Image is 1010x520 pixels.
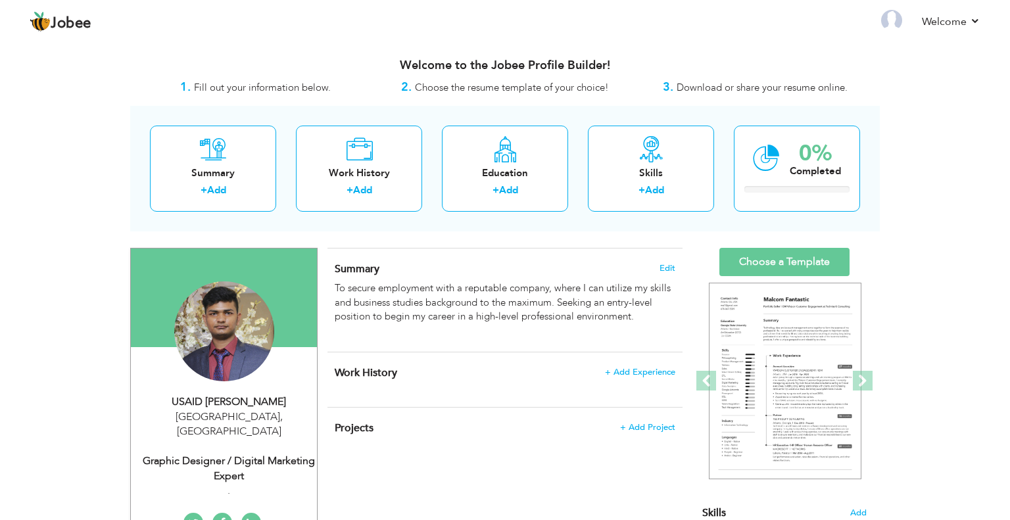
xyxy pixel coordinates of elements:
strong: 1. [180,79,191,95]
div: . [141,483,317,498]
span: + Add Project [620,423,675,432]
strong: 3. [663,79,673,95]
a: Add [645,183,664,197]
div: To secure employment with a reputable company, where I can utilize my skills and business studies... [335,281,675,338]
img: Profile Img [881,10,902,31]
span: Work History [335,366,397,380]
span: Download or share your resume online. [677,81,848,94]
label: + [493,183,499,197]
span: Fill out your information below. [194,81,331,94]
a: Add [499,183,518,197]
label: + [638,183,645,197]
h3: Welcome to the Jobee Profile Builder! [130,59,880,72]
div: [GEOGRAPHIC_DATA] [GEOGRAPHIC_DATA] [141,410,317,440]
span: Add [850,507,867,519]
div: Graphic Designer / Digital Marketing Expert [141,454,317,484]
span: Summary [335,262,379,276]
a: Welcome [922,14,980,30]
label: + [347,183,353,197]
a: Choose a Template [719,248,850,276]
span: + Add Experience [605,367,675,377]
div: USAID [PERSON_NAME] [141,394,317,410]
div: Completed [790,164,841,178]
a: Jobee [30,11,91,32]
h4: This helps to highlight the project, tools and skills you have worked on. [335,421,675,435]
div: 0% [790,143,841,164]
span: Jobee [51,16,91,31]
span: , [280,410,283,424]
div: Work History [306,166,412,180]
label: + [201,183,207,197]
a: Add [207,183,226,197]
span: Projects [335,421,373,435]
img: jobee.io [30,11,51,32]
strong: 2. [401,79,412,95]
span: Edit [660,264,675,273]
a: Add [353,183,372,197]
h4: Adding a summary is a quick and easy way to highlight your experience and interests. [335,262,675,275]
span: Skills [702,506,726,520]
div: Summary [160,166,266,180]
div: Education [452,166,558,180]
span: Choose the resume template of your choice! [415,81,609,94]
img: USAID ZAHEER [174,281,274,381]
h4: This helps to show the companies you have worked for. [335,366,675,379]
div: Skills [598,166,704,180]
